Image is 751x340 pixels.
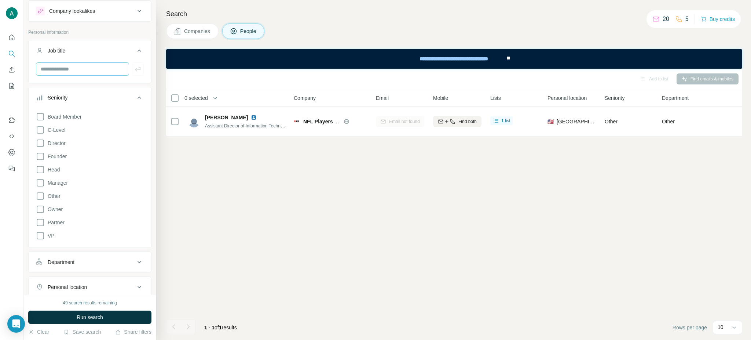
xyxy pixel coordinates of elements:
span: Mobile [433,94,448,102]
span: Founder [45,153,67,160]
img: LinkedIn logo [251,115,257,120]
button: Quick start [6,31,18,44]
div: Personal location [48,283,87,291]
p: Personal information [28,29,151,36]
span: [PERSON_NAME] [205,114,248,121]
div: Company lookalikes [49,7,95,15]
button: Find both [433,116,481,127]
button: Department [29,253,151,271]
span: Head [45,166,60,173]
div: 49 search results remaining [63,300,117,306]
span: Department [662,94,689,102]
span: 0 selected [184,94,208,102]
span: Other [605,119,618,124]
img: Avatar [188,116,200,127]
button: Company lookalikes [29,2,151,20]
button: Run search [28,311,151,324]
span: C-Level [45,126,65,134]
span: results [204,325,237,330]
span: Owner [45,206,63,213]
button: Enrich CSV [6,63,18,76]
img: Avatar [6,7,18,19]
span: Manager [45,179,68,187]
button: Use Surfe on LinkedIn [6,113,18,127]
button: Seniority [29,89,151,109]
button: Share filters [115,328,151,336]
span: Other [45,192,61,200]
p: 5 [685,15,689,23]
span: Lists [490,94,501,102]
p: 10 [718,323,723,331]
span: Personal location [547,94,587,102]
span: Partner [45,219,65,226]
span: 1 [219,325,222,330]
button: Search [6,47,18,60]
div: Department [48,258,74,266]
button: Buy credits [701,14,735,24]
div: Job title [48,47,65,54]
span: [GEOGRAPHIC_DATA] [557,118,596,125]
span: Director [45,140,66,147]
button: Use Surfe API [6,130,18,143]
span: Seniority [605,94,624,102]
span: Companies [184,28,211,35]
button: Save search [63,328,101,336]
p: 20 [663,15,669,23]
span: Other [662,118,675,125]
div: Open Intercom Messenger [7,315,25,333]
iframe: Banner [166,49,742,69]
div: Seniority [48,94,67,101]
button: My lists [6,79,18,93]
span: 🇺🇸 [547,118,554,125]
button: Clear [28,328,49,336]
span: Email [376,94,389,102]
button: Feedback [6,162,18,175]
span: NFL Players Association [303,119,363,124]
span: Company [294,94,316,102]
span: Rows per page [673,324,707,331]
span: VP [45,232,55,239]
span: Assistant Director of Information Technology [205,123,291,129]
button: Dashboard [6,146,18,159]
span: People [240,28,257,35]
span: 1 - 1 [204,325,215,330]
span: 1 list [501,117,510,124]
span: Find both [458,118,477,125]
span: Board Member [45,113,82,120]
span: Run search [77,314,103,321]
img: Logo of NFL Players Association [294,120,300,123]
button: Personal location [29,278,151,296]
span: of [215,325,219,330]
button: Job title [29,42,151,62]
h4: Search [166,9,742,19]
